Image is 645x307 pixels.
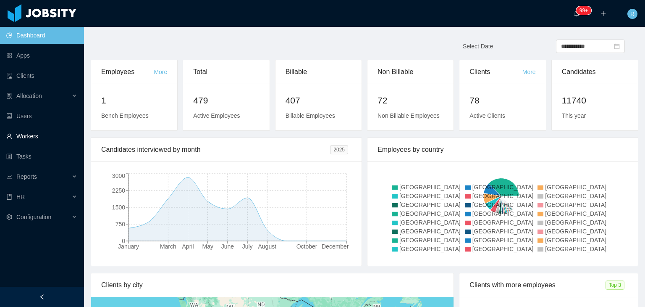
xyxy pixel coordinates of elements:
a: icon: pie-chartDashboard [6,27,77,44]
i: icon: solution [6,93,12,99]
tspan: October [296,243,317,250]
i: icon: bell [574,11,579,16]
a: icon: profileTasks [6,148,77,165]
span: [GEOGRAPHIC_DATA] [472,193,534,199]
div: Candidates [562,60,628,84]
div: Candidates interviewed by month [101,138,330,161]
span: Configuration [16,214,51,220]
span: This year [562,112,586,119]
span: [GEOGRAPHIC_DATA] [399,237,461,243]
h2: 407 [286,94,351,107]
h2: 1 [101,94,167,107]
span: [GEOGRAPHIC_DATA] [545,193,606,199]
a: icon: appstoreApps [6,47,77,64]
tspan: 1500 [112,204,125,211]
span: [GEOGRAPHIC_DATA] [399,193,461,199]
tspan: 0 [122,238,125,244]
h2: 479 [193,94,259,107]
tspan: 3000 [112,172,125,179]
span: [GEOGRAPHIC_DATA] [472,228,534,235]
tspan: January [118,243,139,250]
span: [GEOGRAPHIC_DATA] [399,210,461,217]
div: Clients by city [101,273,443,297]
span: [GEOGRAPHIC_DATA] [399,246,461,252]
span: [GEOGRAPHIC_DATA] [399,184,461,191]
span: Active Clients [469,112,505,119]
div: Clients with more employees [469,273,605,297]
i: icon: line-chart [6,174,12,180]
div: Non Billable [378,60,443,84]
span: Billable Employees [286,112,335,119]
div: Billable [286,60,351,84]
span: [GEOGRAPHIC_DATA] [472,246,534,252]
i: icon: plus [600,11,606,16]
span: [GEOGRAPHIC_DATA] [545,201,606,208]
span: Non Billable Employees [378,112,440,119]
span: [GEOGRAPHIC_DATA] [472,184,534,191]
a: More [522,69,536,75]
tspan: May [202,243,213,250]
span: Reports [16,173,37,180]
tspan: June [221,243,234,250]
a: More [154,69,167,75]
h2: 78 [469,94,535,107]
tspan: 750 [115,221,126,228]
sup: 218 [576,6,591,15]
span: [GEOGRAPHIC_DATA] [472,201,534,208]
tspan: April [182,243,194,250]
span: HR [16,193,25,200]
span: 2025 [330,145,348,154]
tspan: July [242,243,253,250]
span: [GEOGRAPHIC_DATA] [545,246,606,252]
span: [GEOGRAPHIC_DATA] [399,228,461,235]
span: [GEOGRAPHIC_DATA] [399,201,461,208]
span: [GEOGRAPHIC_DATA] [472,210,534,217]
span: Active Employees [193,112,240,119]
span: Bench Employees [101,112,149,119]
div: Total [193,60,259,84]
tspan: December [322,243,349,250]
span: Top 3 [606,281,624,290]
tspan: 2250 [112,187,125,194]
span: Allocation [16,93,42,99]
span: [GEOGRAPHIC_DATA] [399,219,461,226]
span: [GEOGRAPHIC_DATA] [545,210,606,217]
h2: 72 [378,94,443,107]
span: Select Date [463,43,493,50]
div: Clients [469,60,522,84]
i: icon: setting [6,214,12,220]
div: Employees [101,60,154,84]
div: Employees by country [378,138,628,161]
tspan: August [258,243,276,250]
span: [GEOGRAPHIC_DATA] [545,237,606,243]
a: icon: auditClients [6,67,77,84]
i: icon: calendar [614,43,620,49]
span: [GEOGRAPHIC_DATA] [472,219,534,226]
tspan: March [160,243,176,250]
i: icon: book [6,194,12,200]
a: icon: robotUsers [6,108,77,124]
a: icon: userWorkers [6,128,77,145]
span: [GEOGRAPHIC_DATA] [545,184,606,191]
span: [GEOGRAPHIC_DATA] [545,219,606,226]
span: [GEOGRAPHIC_DATA] [545,228,606,235]
span: [GEOGRAPHIC_DATA] [472,237,534,243]
span: R [630,9,635,19]
h2: 11740 [562,94,628,107]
